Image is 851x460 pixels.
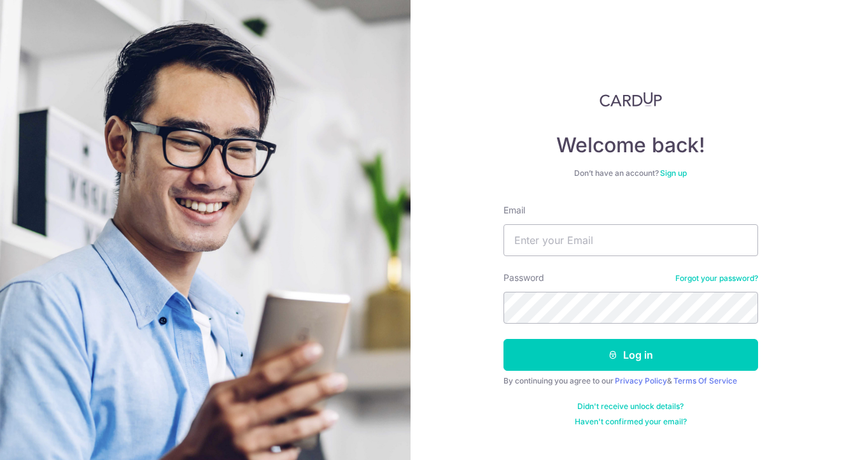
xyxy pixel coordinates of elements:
label: Password [503,271,544,284]
h4: Welcome back! [503,133,758,158]
a: Forgot your password? [675,273,758,284]
img: CardUp Logo [600,92,662,107]
a: Didn't receive unlock details? [577,401,684,412]
div: Don’t have an account? [503,168,758,178]
div: By continuing you agree to our & [503,376,758,386]
button: Log in [503,339,758,371]
a: Privacy Policy [615,376,667,385]
a: Haven't confirmed your email? [575,417,687,427]
input: Enter your Email [503,224,758,256]
a: Sign up [660,168,687,178]
label: Email [503,204,525,217]
a: Terms Of Service [673,376,737,385]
